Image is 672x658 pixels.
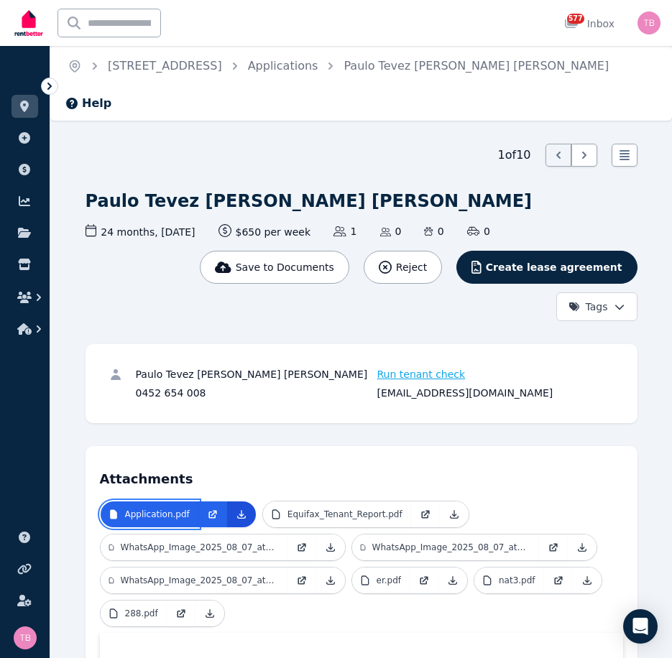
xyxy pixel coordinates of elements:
[200,251,349,284] button: Save to Documents
[316,567,345,593] a: Download Attachment
[352,567,410,593] a: er.pdf
[498,147,531,164] span: 1 of 10
[195,601,224,626] a: Download Attachment
[623,609,658,644] div: Open Intercom Messenger
[121,542,279,553] p: WhatsApp_Image_2025_08_07_at_15.28.46_d79c18da.jpg
[467,224,490,238] span: 0
[380,224,402,238] span: 0
[136,367,373,381] div: Paulo Tevez [PERSON_NAME] [PERSON_NAME]
[486,260,622,274] span: Create lease agreement
[638,11,661,34] img: Tracy Barrett
[377,386,615,400] div: [EMAIL_ADDRESS][DOMAIN_NAME]
[50,46,626,86] nav: Breadcrumb
[377,367,466,381] span: Run tenant check
[544,567,573,593] a: Open in new Tab
[101,534,287,560] a: WhatsApp_Image_2025_08_07_at_15.28.46_d79c18da.jpg
[101,601,167,626] a: 288.pdf
[121,575,279,586] p: WhatsApp_Image_2025_08_07_at_15.28.47_e6c760a2.jpg
[539,534,568,560] a: Open in new Tab
[364,251,442,284] button: Reject
[86,224,195,239] span: 24 months , [DATE]
[333,224,356,238] span: 1
[136,386,373,400] div: 0452 654 008
[456,251,637,284] button: Create lease agreement
[396,260,427,274] span: Reject
[573,567,602,593] a: Download Attachment
[101,501,198,527] a: Application.pdf
[218,224,311,239] span: $650 per week
[556,292,638,321] button: Tags
[287,509,402,520] p: Equifax_Tenant_Report.pdf
[14,626,37,649] img: Tracy Barrett
[236,260,334,274] span: Save to Documents
[101,567,287,593] a: WhatsApp_Image_2025_08_07_at_15.28.47_e6c760a2.jpg
[287,534,316,560] a: Open in new Tab
[65,95,111,112] button: Help
[438,567,467,593] a: Download Attachment
[108,59,222,73] a: [STREET_ADDRESS]
[125,608,158,619] p: 288.pdf
[567,14,584,24] span: 577
[316,534,345,560] a: Download Attachment
[167,601,195,626] a: Open in new Tab
[227,501,256,527] a: Download Attachment
[372,542,530,553] p: WhatsApp_Image_2025_08_07_at_15.28.47_5c007c82.jpg
[377,575,402,586] p: er.pdf
[11,5,46,41] img: RentBetter
[410,567,438,593] a: Open in new Tab
[344,59,609,73] a: Paulo Tevez [PERSON_NAME] [PERSON_NAME]
[568,534,597,560] a: Download Attachment
[440,501,469,527] a: Download Attachment
[569,300,608,314] span: Tags
[474,567,544,593] a: nat3.pdf
[287,567,316,593] a: Open in new Tab
[352,534,539,560] a: WhatsApp_Image_2025_08_07_at_15.28.47_5c007c82.jpg
[499,575,535,586] p: nat3.pdf
[411,501,440,527] a: Open in new Tab
[86,190,533,213] h1: Paulo Tevez [PERSON_NAME] [PERSON_NAME]
[263,501,411,527] a: Equifax_Tenant_Report.pdf
[198,501,227,527] a: Open in new Tab
[248,59,318,73] a: Applications
[100,460,623,489] h4: Attachments
[564,17,615,31] div: Inbox
[424,224,443,238] span: 0
[125,509,190,520] p: Application.pdf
